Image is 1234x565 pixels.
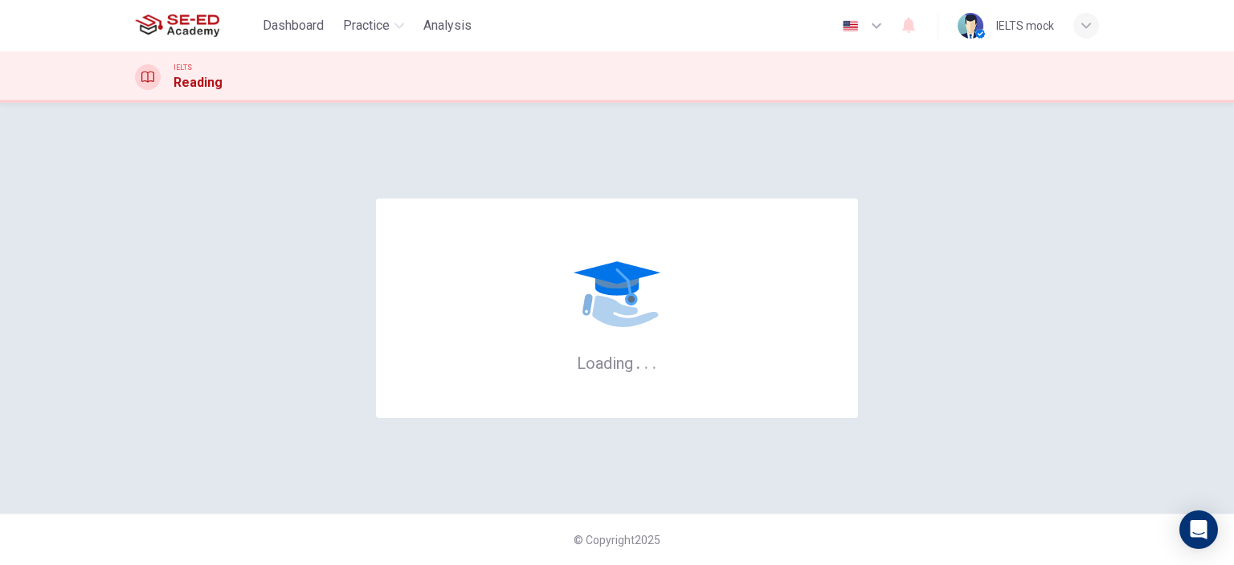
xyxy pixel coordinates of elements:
[635,348,641,375] h6: .
[958,13,983,39] img: Profile picture
[174,62,192,73] span: IELTS
[1179,510,1218,549] div: Open Intercom Messenger
[644,348,649,375] h6: .
[256,11,330,40] button: Dashboard
[135,10,256,42] a: SE-ED Academy logo
[840,20,860,32] img: en
[343,16,390,35] span: Practice
[574,534,660,547] span: © Copyright 2025
[174,73,223,92] h1: Reading
[263,16,324,35] span: Dashboard
[417,11,478,40] button: Analysis
[135,10,219,42] img: SE-ED Academy logo
[577,352,657,373] h6: Loading
[996,16,1054,35] div: IELTS mock
[337,11,411,40] button: Practice
[652,348,657,375] h6: .
[423,16,472,35] span: Analysis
